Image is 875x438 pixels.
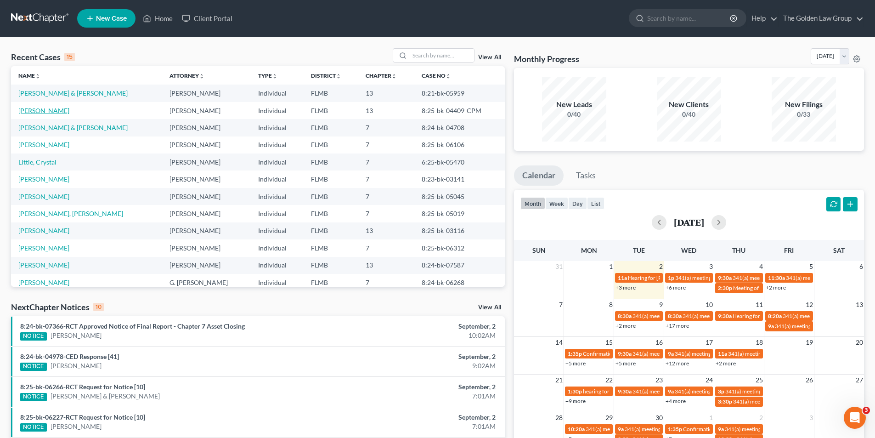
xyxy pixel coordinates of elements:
[391,74,397,79] i: unfold_more
[647,10,731,27] input: Search by name...
[343,382,496,392] div: September, 2
[666,360,689,367] a: +12 more
[542,99,606,110] div: New Leads
[304,205,358,222] td: FLMB
[358,102,414,119] td: 13
[514,53,579,64] h3: Monthly Progress
[251,222,303,239] td: Individual
[414,154,505,171] td: 6:25-bk-05470
[414,85,505,102] td: 8:21-bk-05959
[779,10,864,27] a: The Golden Law Group
[855,299,864,310] span: 13
[718,426,724,432] span: 9a
[666,398,686,404] a: +4 more
[478,304,501,311] a: View All
[586,426,674,432] span: 341(a) meeting for [PERSON_NAME]
[554,375,564,386] span: 21
[304,154,358,171] td: FLMB
[258,72,277,79] a: Typeunfold_more
[655,337,664,348] span: 16
[18,261,69,269] a: [PERSON_NAME]
[858,261,864,272] span: 6
[558,299,564,310] span: 7
[758,261,764,272] span: 4
[758,412,764,423] span: 2
[581,246,597,254] span: Mon
[414,119,505,136] td: 8:24-bk-04708
[772,110,836,119] div: 0/33
[658,261,664,272] span: 2
[414,188,505,205] td: 8:25-bk-05045
[657,99,721,110] div: New Clients
[863,407,870,414] span: 3
[18,141,69,148] a: [PERSON_NAME]
[18,193,69,200] a: [PERSON_NAME]
[568,197,587,210] button: day
[20,322,245,330] a: 8:24-bk-07366-RCT Approved Notice of Final Report - Chapter 7 Asset Closing
[655,412,664,423] span: 30
[632,388,721,395] span: 341(a) meeting for [PERSON_NAME]
[358,137,414,154] td: 7
[615,322,636,329] a: +2 more
[51,392,160,401] a: [PERSON_NAME] & [PERSON_NAME]
[414,257,505,274] td: 8:24-bk-07587
[304,137,358,154] td: FLMB
[51,331,102,340] a: [PERSON_NAME]
[64,53,75,61] div: 15
[708,412,714,423] span: 1
[718,284,732,291] span: 2:30p
[20,423,47,432] div: NOTICE
[358,205,414,222] td: 7
[358,171,414,188] td: 7
[343,413,496,422] div: September, 2
[705,337,714,348] span: 17
[668,274,674,281] span: 1p
[632,313,721,319] span: 341(a) meeting for [PERSON_NAME]
[358,257,414,274] td: 13
[18,210,123,217] a: [PERSON_NAME], [PERSON_NAME]
[304,274,358,291] td: FLMB
[615,360,636,367] a: +5 more
[633,246,645,254] span: Tue
[251,188,303,205] td: Individual
[683,426,788,432] span: Confirmation Hearing for [PERSON_NAME]
[177,10,237,27] a: Client Portal
[618,388,632,395] span: 9:30a
[658,299,664,310] span: 9
[251,119,303,136] td: Individual
[568,426,585,432] span: 10:20a
[805,337,814,348] span: 19
[808,412,814,423] span: 3
[18,227,69,234] a: [PERSON_NAME]
[272,74,277,79] i: unfold_more
[478,54,501,61] a: View All
[755,337,764,348] span: 18
[833,246,845,254] span: Sat
[716,360,736,367] a: +2 more
[162,85,251,102] td: [PERSON_NAME]
[304,171,358,188] td: FLMB
[618,313,632,319] span: 8:30a
[336,74,341,79] i: unfold_more
[755,375,764,386] span: 25
[304,85,358,102] td: FLMB
[747,10,778,27] a: Help
[304,257,358,274] td: FLMB
[705,299,714,310] span: 10
[733,284,835,291] span: Meeting of Creditors for [PERSON_NAME]
[568,388,582,395] span: 1:30p
[855,337,864,348] span: 20
[668,313,682,319] span: 8:30a
[251,239,303,256] td: Individual
[11,301,104,313] div: NextChapter Notices
[422,72,451,79] a: Case Nounfold_more
[18,158,56,166] a: Little, Crystal
[542,110,606,119] div: 0/40
[358,239,414,256] td: 7
[162,274,251,291] td: G. [PERSON_NAME]
[604,412,614,423] span: 29
[733,274,821,281] span: 341(a) meeting for [PERSON_NAME]
[674,217,704,227] h2: [DATE]
[733,313,853,319] span: Hearing for [PERSON_NAME] & [PERSON_NAME]
[844,407,866,429] iframe: Intercom live chat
